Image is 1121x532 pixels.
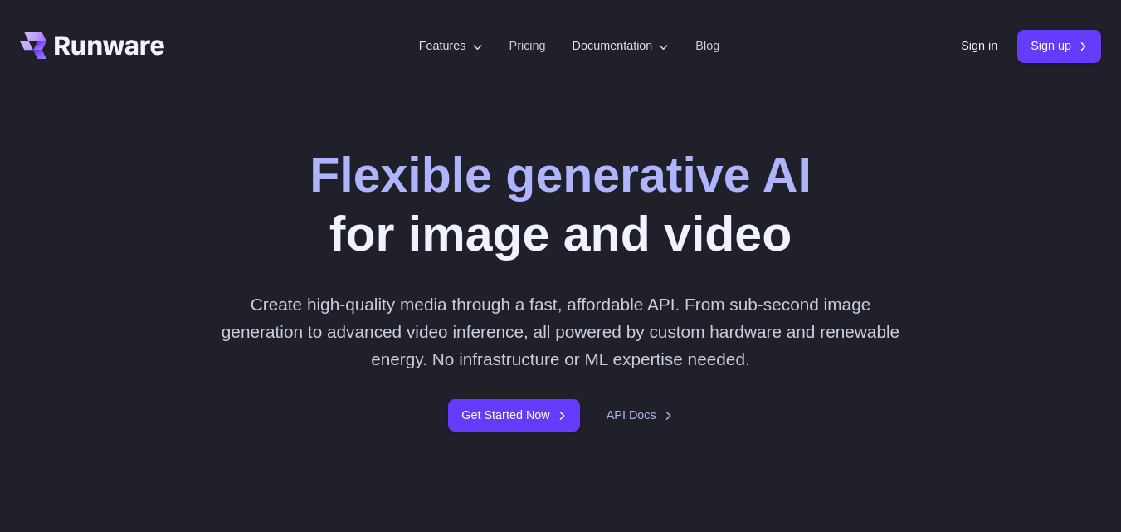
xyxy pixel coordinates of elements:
[607,406,673,425] a: API Docs
[309,146,812,264] h1: for image and video
[448,399,579,432] a: Get Started Now
[1017,30,1101,62] a: Sign up
[573,37,670,56] label: Documentation
[419,37,483,56] label: Features
[961,37,997,56] a: Sign in
[215,290,907,373] p: Create high-quality media through a fast, affordable API. From sub-second image generation to adv...
[695,37,719,56] a: Blog
[309,148,812,203] strong: Flexible generative AI
[509,37,546,56] a: Pricing
[20,32,164,59] a: Go to /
